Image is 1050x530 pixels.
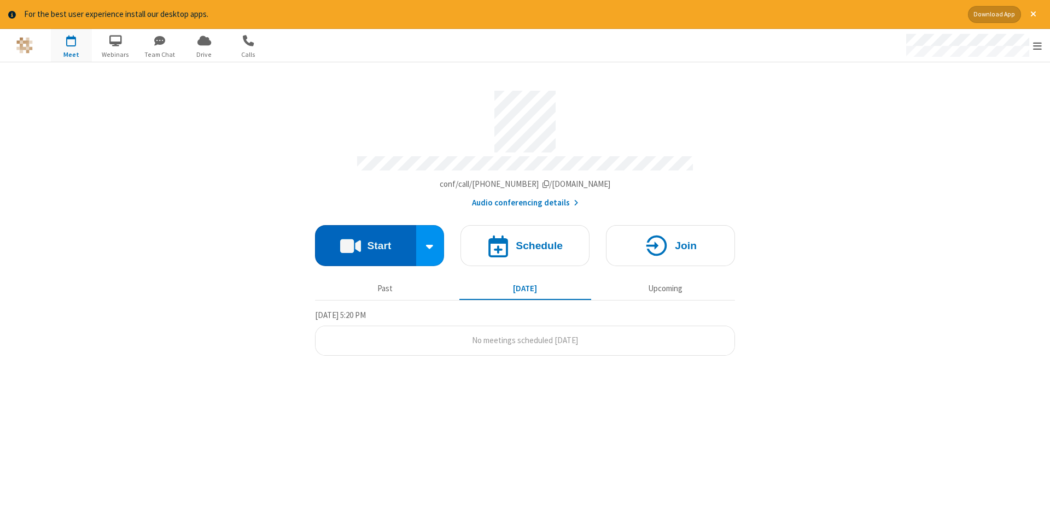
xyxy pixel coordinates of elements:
div: Start conference options [416,225,445,266]
span: Meet [51,50,92,60]
h4: Schedule [516,240,563,251]
button: Close alert [1025,6,1042,23]
span: [DATE] 5:20 PM [315,310,366,320]
button: Logo [4,29,45,62]
button: Past [319,279,451,299]
span: Team Chat [139,50,180,60]
button: [DATE] [459,279,591,299]
span: Copy my meeting room link [440,179,611,189]
span: Drive [184,50,225,60]
img: QA Selenium DO NOT DELETE OR CHANGE [16,37,33,54]
button: Upcoming [599,279,731,299]
div: For the best user experience install our desktop apps. [24,8,960,21]
span: Calls [228,50,269,60]
button: Audio conferencing details [472,197,579,209]
div: Open menu [896,29,1050,62]
button: Copy my meeting room linkCopy my meeting room link [440,178,611,191]
span: No meetings scheduled [DATE] [472,335,578,345]
section: Today's Meetings [315,309,735,356]
h4: Join [675,240,697,251]
button: Join [606,225,735,266]
button: Start [315,225,416,266]
button: Download App [968,6,1021,23]
section: Account details [315,83,735,209]
button: Schedule [460,225,590,266]
h4: Start [367,240,391,251]
span: Webinars [95,50,136,60]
